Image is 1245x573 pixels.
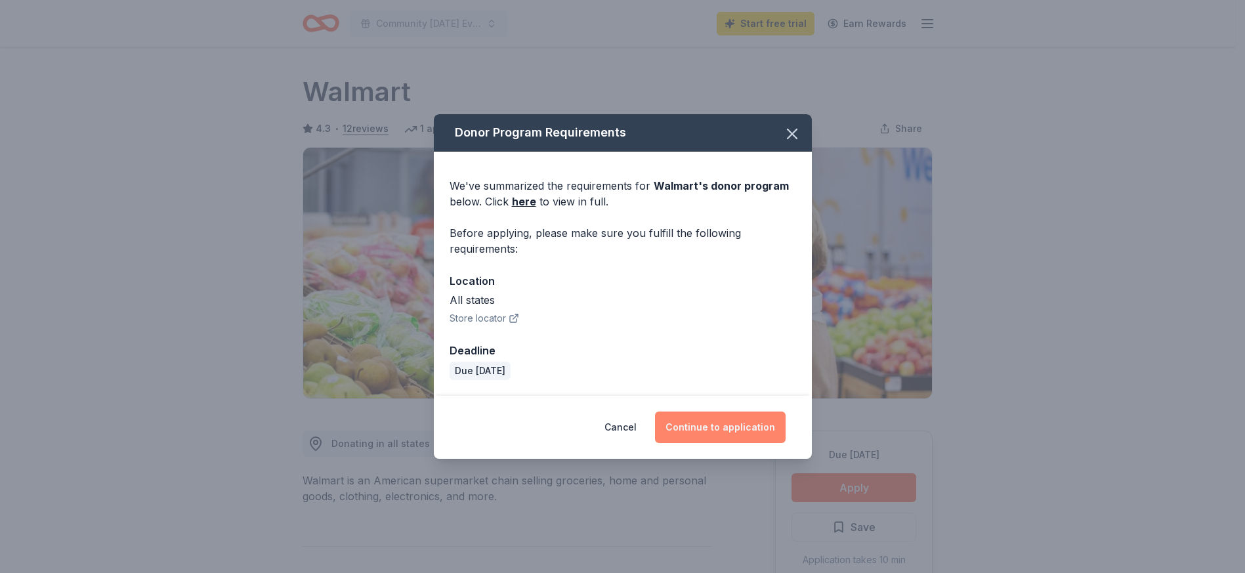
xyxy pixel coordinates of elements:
[434,114,812,152] div: Donor Program Requirements
[655,412,786,443] button: Continue to application
[450,362,511,380] div: Due [DATE]
[512,194,536,209] a: here
[450,342,796,359] div: Deadline
[450,272,796,289] div: Location
[450,310,519,326] button: Store locator
[450,225,796,257] div: Before applying, please make sure you fulfill the following requirements:
[450,178,796,209] div: We've summarized the requirements for below. Click to view in full.
[604,412,637,443] button: Cancel
[654,179,789,192] span: Walmart 's donor program
[450,292,796,308] div: All states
